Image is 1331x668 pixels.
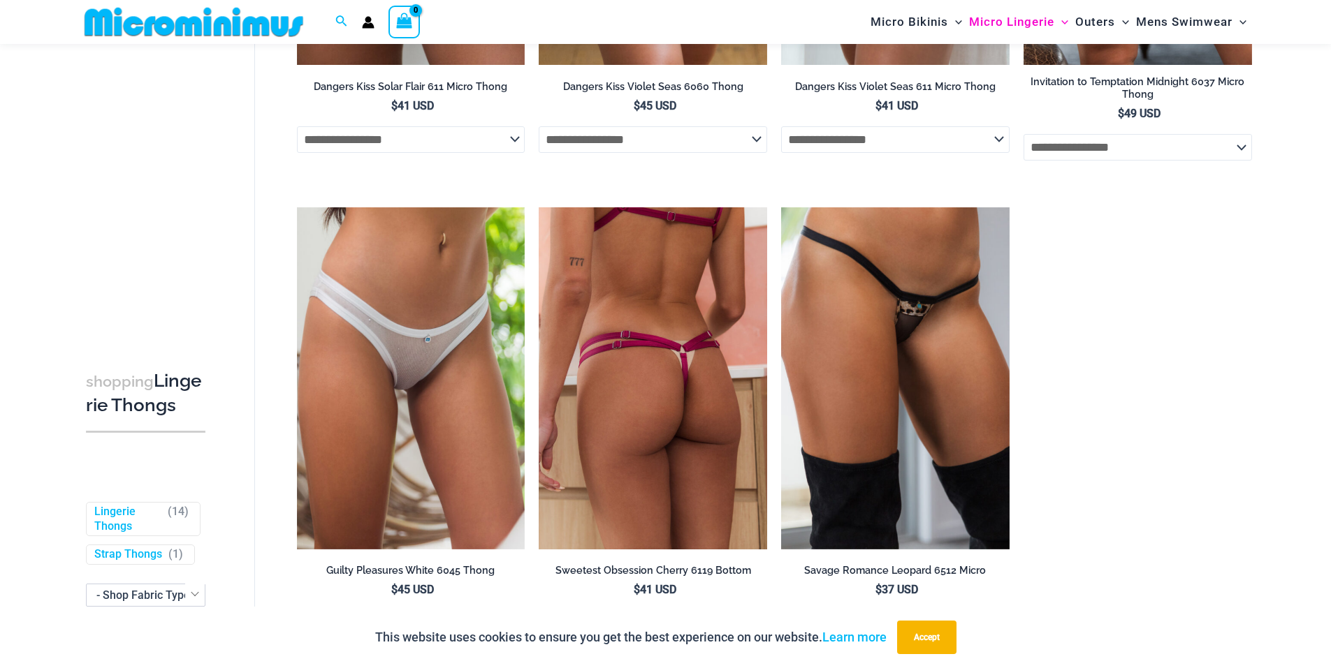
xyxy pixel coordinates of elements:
a: Dangers Kiss Solar Flair 611 Micro Thong [297,80,525,98]
h2: Guilty Pleasures White 6045 Thong [297,564,525,577]
span: Micro Lingerie [969,4,1054,40]
h2: Invitation to Temptation Midnight 6037 Micro Thong [1024,75,1252,101]
a: Micro BikinisMenu ToggleMenu Toggle [867,4,966,40]
span: ( ) [168,548,183,563]
a: Strap Thongs [94,548,162,563]
span: 1 [173,548,179,561]
img: Guilty Pleasures White 6045 Thong 01 [297,207,525,549]
img: MM SHOP LOGO FLAT [79,6,309,38]
span: $ [1118,107,1124,120]
bdi: 41 USD [391,99,434,112]
p: This website uses cookies to ensure you get the best experience on our website. [375,627,887,648]
button: Accept [897,621,957,654]
span: $ [875,583,882,596]
span: - Shop Fabric Type [96,588,190,602]
a: Savage Romance Leopard 6512 Micro [781,564,1010,582]
a: Mens SwimwearMenu ToggleMenu Toggle [1133,4,1250,40]
span: - Shop Fabric Type [86,584,205,607]
a: View Shopping Cart, empty [388,6,421,38]
iframe: TrustedSite Certified [86,47,212,326]
a: Learn more [822,630,887,644]
span: 14 [172,505,184,518]
span: $ [634,583,640,596]
a: OutersMenu ToggleMenu Toggle [1072,4,1133,40]
bdi: 45 USD [391,583,434,596]
span: Mens Swimwear [1136,4,1232,40]
span: $ [875,99,882,112]
span: shopping [86,373,154,390]
span: ( ) [168,505,189,534]
bdi: 41 USD [634,583,676,596]
h2: Savage Romance Leopard 6512 Micro [781,564,1010,577]
a: Lingerie Thongs [94,505,161,534]
a: Guilty Pleasures White 6045 Thong [297,564,525,582]
span: $ [391,583,398,596]
span: Menu Toggle [1232,4,1246,40]
h2: Sweetest Obsession Cherry 6119 Bottom [539,564,767,577]
h2: Dangers Kiss Violet Seas 611 Micro Thong [781,80,1010,94]
span: Menu Toggle [948,4,962,40]
a: Dangers Kiss Violet Seas 611 Micro Thong [781,80,1010,98]
span: $ [634,99,640,112]
nav: Site Navigation [865,2,1253,42]
img: Savage Romance Leopard 6512 Micro 01 [781,207,1010,549]
a: Sweetest Obsession Cherry 6119 Bottom 1939 01Sweetest Obsession Cherry 1129 Bra 6119 Bottom 1939 ... [539,207,767,549]
span: Menu Toggle [1054,4,1068,40]
span: Outers [1075,4,1115,40]
a: Sweetest Obsession Cherry 6119 Bottom [539,564,767,582]
a: Micro LingerieMenu ToggleMenu Toggle [966,4,1072,40]
span: Micro Bikinis [871,4,948,40]
a: Invitation to Temptation Midnight 6037 Micro Thong [1024,75,1252,107]
a: Dangers Kiss Violet Seas 6060 Thong [539,80,767,98]
span: $ [391,99,398,112]
a: Savage Romance Leopard 6512 Micro 01Savage Romance Leopard 6512 Micro 02Savage Romance Leopard 65... [781,207,1010,549]
bdi: 49 USD [1118,107,1161,120]
span: Menu Toggle [1115,4,1129,40]
a: Guilty Pleasures White 6045 Thong 01Guilty Pleasures White 1045 Bra 6045 Thong 06Guilty Pleasures... [297,207,525,549]
a: Search icon link [335,13,348,31]
a: Account icon link [362,16,374,29]
bdi: 37 USD [875,583,918,596]
h2: Dangers Kiss Violet Seas 6060 Thong [539,80,767,94]
span: - Shop Fabric Type [87,584,205,606]
h3: Lingerie Thongs [86,369,205,417]
h2: Dangers Kiss Solar Flair 611 Micro Thong [297,80,525,94]
bdi: 45 USD [634,99,676,112]
img: Sweetest Obsession Cherry 1129 Bra 6119 Bottom 1939 04 [539,207,767,549]
bdi: 41 USD [875,99,918,112]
